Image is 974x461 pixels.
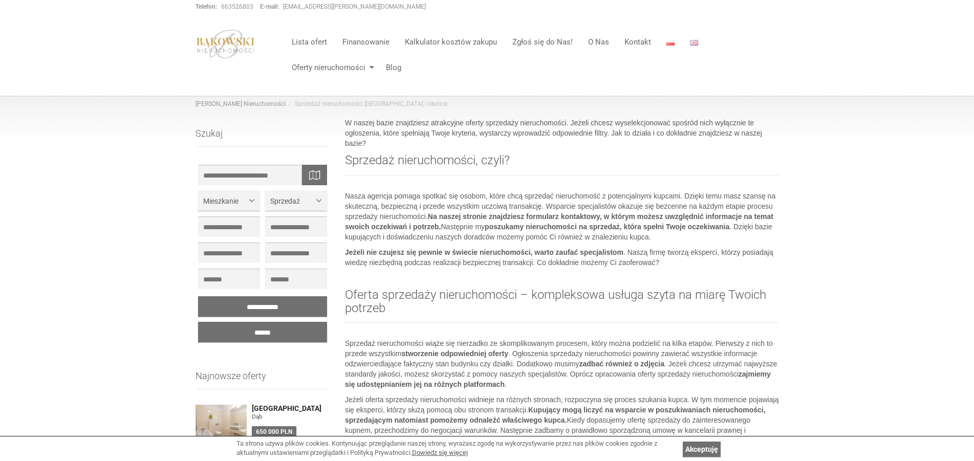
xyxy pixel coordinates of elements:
[345,153,779,175] h2: Sprzedaż nieruchomości, czyli?
[345,406,766,424] strong: Kupujący mogą liczyć na wsparcie w poszukiwaniach nieruchomości, sprzedającym natomiast pomożemy ...
[378,57,401,78] a: Blog
[196,3,217,10] strong: Telefon:
[345,248,623,256] strong: Jeżeli nie czujesz się pewnie w świecie nieruchomości, warto zaufać specjalistom
[252,405,330,412] a: [GEOGRAPHIC_DATA]
[412,449,468,456] a: Dowiedz się więcej
[579,360,665,368] strong: zadbać również o zdjęcia
[345,247,779,268] p: . Naszą firmę tworzą eksperci, którzy posiadają wiedzę niezbędną podczas realizacji bezpiecznej t...
[683,442,721,457] a: Akceptuję
[345,338,779,389] p: Sprzedaż nieruchomości wiąże się nierzadko ze skomplikowanym procesem, który można podzielić na k...
[252,426,296,438] div: 650 000 PLN
[236,439,678,458] div: Ta strona używa plików cookies. Kontynuując przeglądanie naszej strony, wyrażasz zgodę na wykorzy...
[301,165,327,185] div: Wyszukaj na mapie
[401,349,508,358] strong: stworzenie odpowiedniej oferty
[286,100,447,108] li: Sprzedaż nieruchomości [GEOGRAPHIC_DATA] i okolice
[196,371,330,389] h3: Najnowsze oferty
[580,32,617,52] a: O Nas
[617,32,659,52] a: Kontakt
[345,212,773,231] strong: Na naszej stronie znajdziesz formularz kontaktowy, w którym możesz uwzględnić informacje na temat...
[335,32,397,52] a: Finansowanie
[252,412,330,421] figure: Dąb
[284,32,335,52] a: Lista ofert
[345,288,779,323] h2: Oferta sprzedaży nieruchomości – kompleksowa usługa szyta na miarę Twoich potrzeb
[265,190,327,211] button: Sprzedaż
[196,100,286,107] a: [PERSON_NAME] Nieruchomości
[270,196,314,206] span: Sprzedaż
[345,394,779,446] p: Jeżeli oferta sprzedaży nieruchomości widnieje na różnych stronach, rozpoczyna się proces szukani...
[196,29,256,59] img: logo
[345,191,779,242] p: Nasza agencja pomaga spotkać się osobom, które chcą sprzedać nieruchomość z potencjalnymi kupcami...
[690,40,698,46] img: English
[260,3,279,10] strong: E-mail:
[283,3,426,10] a: [EMAIL_ADDRESS][PERSON_NAME][DOMAIN_NAME]
[284,57,378,78] a: Oferty nieruchomości
[196,128,330,147] h3: Szukaj
[198,190,260,211] button: Mieszkanie
[345,370,771,388] strong: zajmiemy się udostępnianiem jej na różnych platformach
[397,32,505,52] a: Kalkulator kosztów zakupu
[485,223,729,231] strong: poszukamy nieruchomości na sprzedaż, która spełni Twoje oczekiwania
[221,3,253,10] a: 663526803
[666,40,675,46] img: Polski
[203,196,247,206] span: Mieszkanie
[505,32,580,52] a: Zgłoś się do Nas!
[345,118,779,148] p: W naszej bazie znajdziesz atrakcyjne oferty sprzedaży nieruchomości. Jeżeli chcesz wyselekcjonowa...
